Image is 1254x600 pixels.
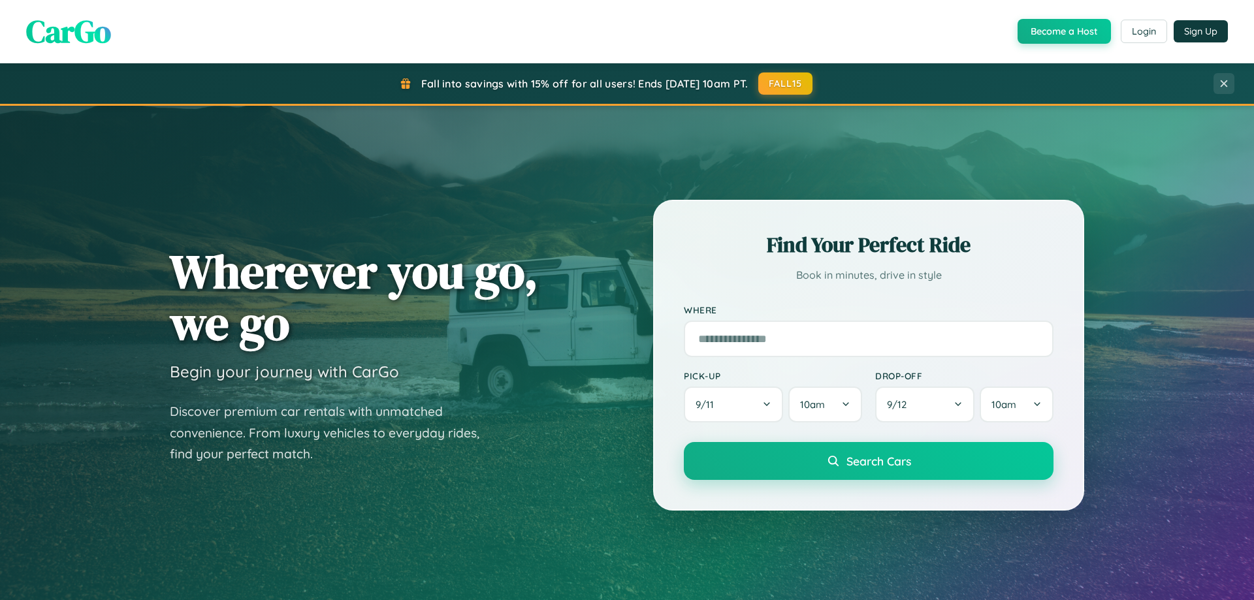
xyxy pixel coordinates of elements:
[1121,20,1167,43] button: Login
[991,398,1016,411] span: 10am
[684,387,783,422] button: 9/11
[170,245,538,349] h1: Wherever you go, we go
[800,398,825,411] span: 10am
[684,304,1053,315] label: Where
[758,72,813,95] button: FALL15
[684,266,1053,285] p: Book in minutes, drive in style
[788,387,862,422] button: 10am
[887,398,913,411] span: 9 / 12
[1174,20,1228,42] button: Sign Up
[684,442,1053,480] button: Search Cars
[421,77,748,90] span: Fall into savings with 15% off for all users! Ends [DATE] 10am PT.
[980,387,1053,422] button: 10am
[170,401,496,465] p: Discover premium car rentals with unmatched convenience. From luxury vehicles to everyday rides, ...
[170,362,399,381] h3: Begin your journey with CarGo
[875,370,1053,381] label: Drop-off
[684,370,862,381] label: Pick-up
[846,454,911,468] span: Search Cars
[26,10,111,53] span: CarGo
[1018,19,1111,44] button: Become a Host
[696,398,720,411] span: 9 / 11
[875,387,974,422] button: 9/12
[684,230,1053,259] h2: Find Your Perfect Ride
